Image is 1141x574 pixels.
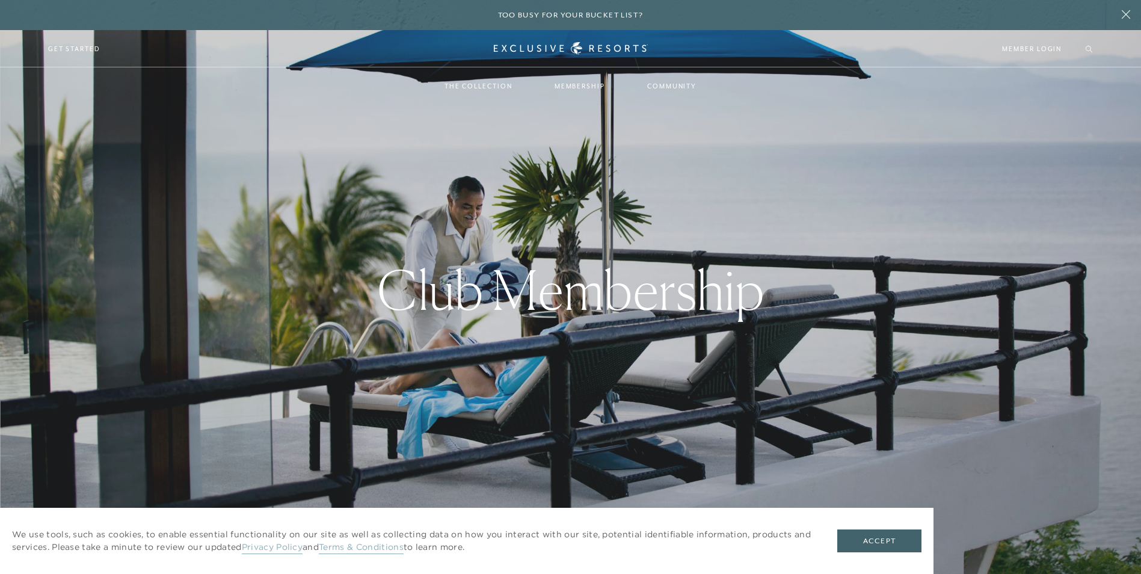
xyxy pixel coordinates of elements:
button: Accept [837,529,921,552]
h6: Too busy for your bucket list? [498,10,644,21]
p: We use tools, such as cookies, to enable essential functionality on our site as well as collectin... [12,528,813,554]
a: The Collection [432,69,524,103]
a: Member Login [1002,43,1062,54]
a: Get Started [48,43,100,54]
a: Membership [543,69,617,103]
h1: Club Membership [377,263,764,317]
a: Terms & Conditions [319,542,404,554]
a: Privacy Policy [242,542,303,554]
a: Community [635,69,709,103]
